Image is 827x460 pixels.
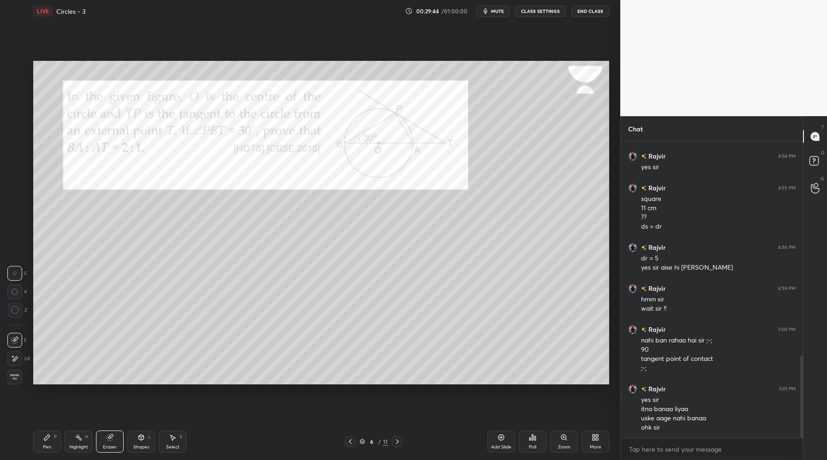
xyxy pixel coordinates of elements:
[491,8,504,14] span: mute
[641,195,796,204] div: square
[558,445,570,449] div: Zoom
[383,437,388,446] div: 11
[641,254,796,263] div: dr = 5
[647,324,665,334] h6: Rajvir
[641,213,796,222] div: ??
[69,445,88,449] div: Highlight
[641,186,647,191] img: no-rating-badge.077c3623.svg
[647,151,665,161] h6: Rajvir
[491,445,511,449] div: Add Slide
[367,439,376,444] div: 6
[778,286,796,291] div: 4:59 PM
[529,445,536,449] div: Poll
[7,351,30,366] div: E
[571,6,609,17] button: End Class
[641,354,796,364] div: tangent point of contact
[628,183,637,193] img: c58f1784ef4049b399c21c1a47f6a290.jpg
[641,295,796,304] div: hmm sir
[621,142,803,438] div: grid
[8,374,22,380] span: Erase all
[641,387,647,392] img: no-rating-badge.077c3623.svg
[628,243,637,252] img: c58f1784ef4049b399c21c1a47f6a290.jpg
[641,304,796,313] div: wait sir !!
[641,204,796,213] div: 11 cm
[641,423,796,432] div: ohk sir
[54,435,57,439] div: P
[647,183,665,193] h6: Rajvir
[641,395,796,405] div: yes sir
[821,175,824,182] p: G
[641,263,796,272] div: yes sir aise hi [PERSON_NAME]
[647,384,665,394] h6: Rajvir
[378,439,381,444] div: /
[628,152,637,161] img: c58f1784ef4049b399c21c1a47f6a290.jpg
[647,242,665,252] h6: Rajvir
[7,284,27,299] div: X
[628,384,637,394] img: c58f1784ef4049b399c21c1a47f6a290.jpg
[641,405,796,414] div: itna banaa liyaa
[641,163,796,172] div: yes sir
[641,286,647,291] img: no-rating-badge.077c3623.svg
[7,333,27,348] div: E
[641,222,796,231] div: ds = dr
[821,124,824,130] p: T
[56,7,85,16] h4: Circles - 3
[641,336,796,345] div: nahi ban rahaa hai sir ;-;
[7,266,27,281] div: C
[515,6,566,17] button: CLASS SETTINGS
[85,435,88,439] div: H
[7,303,27,318] div: Z
[821,149,824,156] p: D
[647,283,665,293] h6: Rajvir
[641,245,647,250] img: no-rating-badge.077c3623.svg
[641,154,647,159] img: no-rating-badge.077c3623.svg
[621,117,650,141] p: Chat
[148,435,151,439] div: L
[641,345,796,354] div: 90
[166,445,180,449] div: Select
[103,445,117,449] div: Eraser
[180,435,182,439] div: S
[779,386,796,392] div: 5:01 PM
[778,245,796,250] div: 4:56 PM
[133,445,149,449] div: Shapes
[43,445,51,449] div: Pen
[476,6,509,17] button: mute
[33,6,53,17] div: LIVE
[641,364,796,373] div: ;-;
[590,445,601,449] div: More
[778,153,796,159] div: 4:54 PM
[641,414,796,423] div: uske aage nahi banaa
[778,185,796,191] div: 4:55 PM
[628,284,637,293] img: c58f1784ef4049b399c21c1a47f6a290.jpg
[641,327,647,332] img: no-rating-badge.077c3623.svg
[778,327,796,332] div: 5:00 PM
[628,325,637,334] img: c58f1784ef4049b399c21c1a47f6a290.jpg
